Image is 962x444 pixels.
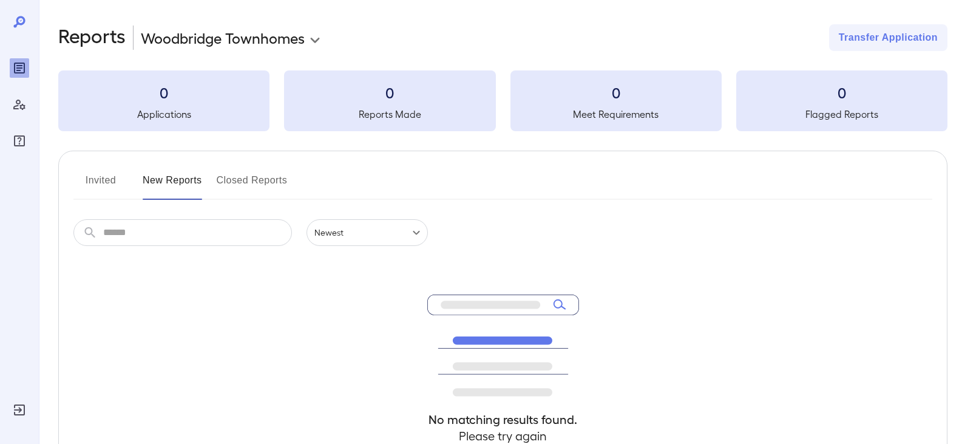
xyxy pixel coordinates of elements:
h5: Reports Made [284,107,495,121]
h5: Meet Requirements [510,107,722,121]
h2: Reports [58,24,126,51]
div: Reports [10,58,29,78]
button: Invited [73,171,128,200]
p: Woodbridge Townhomes [141,28,305,47]
button: Closed Reports [217,171,288,200]
div: FAQ [10,131,29,151]
div: Manage Users [10,95,29,114]
h3: 0 [736,83,947,102]
h5: Applications [58,107,269,121]
h5: Flagged Reports [736,107,947,121]
button: Transfer Application [829,24,947,51]
h4: Please try again [427,428,579,444]
button: New Reports [143,171,202,200]
div: Log Out [10,400,29,420]
h3: 0 [284,83,495,102]
summary: 0Applications0Reports Made0Meet Requirements0Flagged Reports [58,70,947,131]
div: Newest [307,219,428,246]
h4: No matching results found. [427,411,579,428]
h3: 0 [58,83,269,102]
h3: 0 [510,83,722,102]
